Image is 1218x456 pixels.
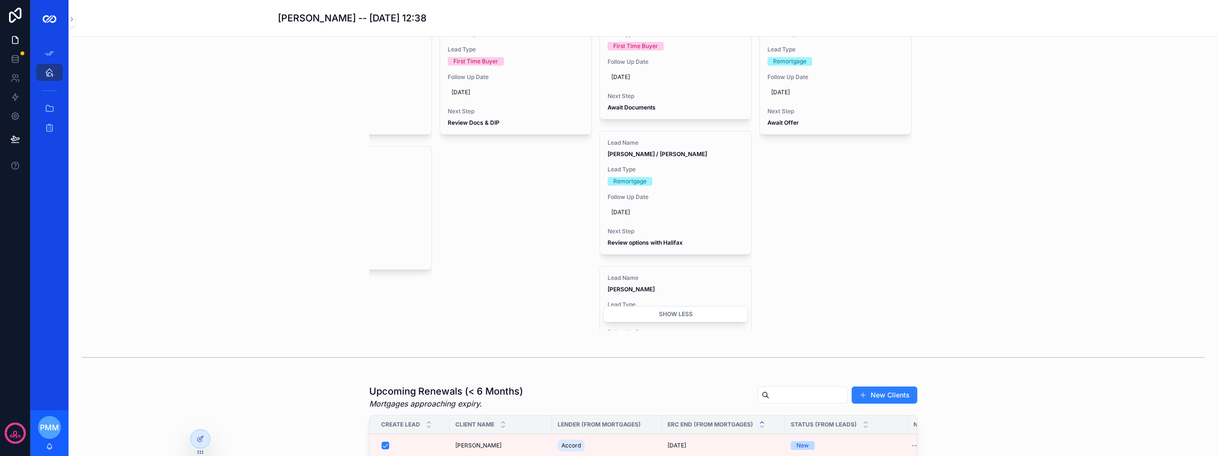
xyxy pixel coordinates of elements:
[608,239,683,246] strong: Review options with Halifax
[791,421,857,428] span: Status (from Leads)
[796,441,809,450] div: New
[608,104,656,111] strong: Await Documents
[440,11,592,135] a: Lead Name[PERSON_NAME]Lead TypeFirst Time BuyerFollow Up Date[DATE]Next StepReview Docs & DIP
[369,398,523,409] em: Mortgages approaching expiry.
[608,193,744,201] span: Follow Up Date
[599,131,752,255] a: Lead Name[PERSON_NAME] / [PERSON_NAME]Lead TypeRemortgageFollow Up Date[DATE]Next StepReview opti...
[608,274,744,282] span: Lead Name
[767,108,904,115] span: Next Step
[278,11,427,25] h1: [PERSON_NAME] -- [DATE] 12:38
[613,42,658,50] div: First Time Buyer
[908,438,968,453] a: --
[453,57,498,66] div: First Time Buyer
[668,442,779,449] a: [DATE]
[448,108,584,115] span: Next Step
[912,442,917,449] div: --
[452,89,580,96] span: [DATE]
[767,119,799,126] strong: Await Offer
[767,73,904,81] span: Follow Up Date
[558,421,641,428] span: Lender (from Mortgages)
[668,421,753,428] span: ERC End (from Mortgages)
[448,73,584,81] span: Follow Up Date
[767,46,904,53] span: Lead Type
[603,307,748,323] button: Show less
[558,438,656,453] a: Accord
[608,228,744,235] span: Next Step
[608,58,744,66] span: Follow Up Date
[608,286,655,293] strong: [PERSON_NAME]
[608,150,707,158] strong: [PERSON_NAME] / [PERSON_NAME]
[455,442,546,449] a: [PERSON_NAME]
[455,421,494,428] span: Client Name
[561,442,581,449] span: Accord
[381,421,420,428] span: Create Lead
[613,177,647,186] div: Remortgage
[611,208,740,216] span: [DATE]
[13,428,17,438] p: 0
[40,422,59,433] span: PMM
[608,166,744,173] span: Lead Type
[369,385,523,398] h1: Upcoming Renewals (< 6 Months)
[852,387,917,404] button: New Clients
[30,38,69,149] div: scrollable content
[455,442,501,449] span: [PERSON_NAME]
[599,266,752,390] a: Lead Name[PERSON_NAME]Lead TypeHome MoverFollow Up Date[DATE]Next StepAwait Documents
[448,119,500,126] strong: Review Docs & DIP
[668,442,686,449] span: [DATE]
[771,89,900,96] span: [DATE]
[608,301,744,308] span: Lead Type
[773,57,806,66] div: Remortgage
[608,139,744,147] span: Lead Name
[10,432,21,440] p: days
[791,441,902,450] a: New
[448,46,584,53] span: Lead Type
[611,73,740,81] span: [DATE]
[759,11,912,135] a: Lead Name[PERSON_NAME]Lead TypeRemortgageFollow Up Date[DATE]Next StepAwait Offer
[913,421,933,428] span: Notes
[42,11,57,27] img: App logo
[608,92,744,100] span: Next Step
